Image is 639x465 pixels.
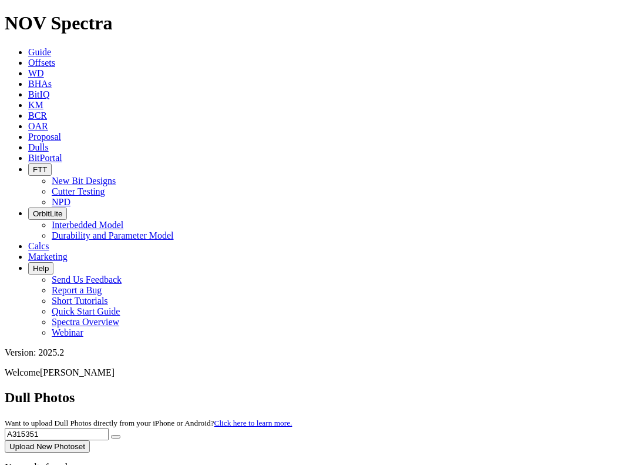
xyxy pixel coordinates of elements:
[5,347,634,358] div: Version: 2025.2
[52,197,70,207] a: NPD
[214,419,292,427] a: Click here to learn more.
[28,79,52,89] a: BHAs
[28,89,49,99] a: BitIQ
[28,100,43,110] a: KM
[52,296,108,306] a: Short Tutorials
[28,262,53,275] button: Help
[33,165,47,174] span: FTT
[28,241,49,251] a: Calcs
[5,367,634,378] p: Welcome
[28,153,62,163] a: BitPortal
[52,306,120,316] a: Quick Start Guide
[5,12,634,34] h1: NOV Spectra
[5,440,90,453] button: Upload New Photoset
[52,230,174,240] a: Durability and Parameter Model
[52,220,123,230] a: Interbedded Model
[5,419,292,427] small: Want to upload Dull Photos directly from your iPhone or Android?
[28,47,51,57] a: Guide
[28,111,47,121] a: BCR
[28,58,55,68] a: Offsets
[52,317,119,327] a: Spectra Overview
[52,186,105,196] a: Cutter Testing
[33,264,49,273] span: Help
[28,163,52,176] button: FTT
[33,209,62,218] span: OrbitLite
[28,208,67,220] button: OrbitLite
[28,142,49,152] a: Dulls
[52,176,116,186] a: New Bit Designs
[52,327,83,337] a: Webinar
[40,367,115,377] span: [PERSON_NAME]
[28,68,44,78] a: WD
[52,275,122,285] a: Send Us Feedback
[28,252,68,262] a: Marketing
[28,121,48,131] a: OAR
[28,132,61,142] a: Proposal
[52,285,102,295] a: Report a Bug
[5,390,634,406] h2: Dull Photos
[5,428,109,440] input: Search Serial Number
